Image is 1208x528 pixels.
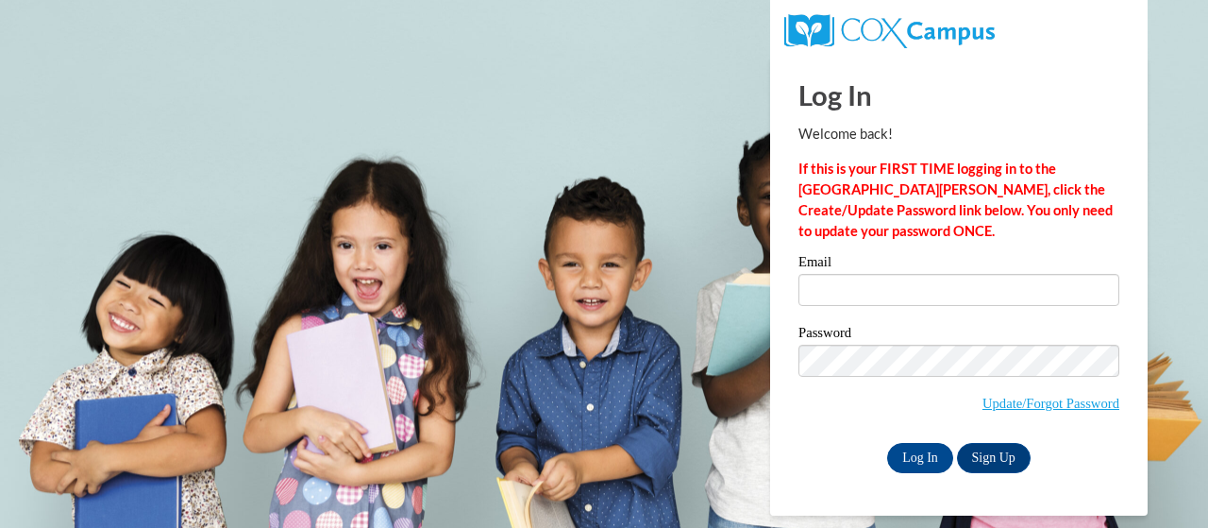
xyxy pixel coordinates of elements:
[784,14,995,48] img: COX Campus
[982,396,1119,411] a: Update/Forgot Password
[957,443,1031,473] a: Sign Up
[798,124,1119,145] p: Welcome back!
[798,76,1119,114] h1: Log In
[798,161,1113,239] strong: If this is your FIRST TIME logging in to the [GEOGRAPHIC_DATA][PERSON_NAME], click the Create/Upd...
[887,443,953,473] input: Log In
[784,22,995,38] a: COX Campus
[798,255,1119,274] label: Email
[798,326,1119,345] label: Password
